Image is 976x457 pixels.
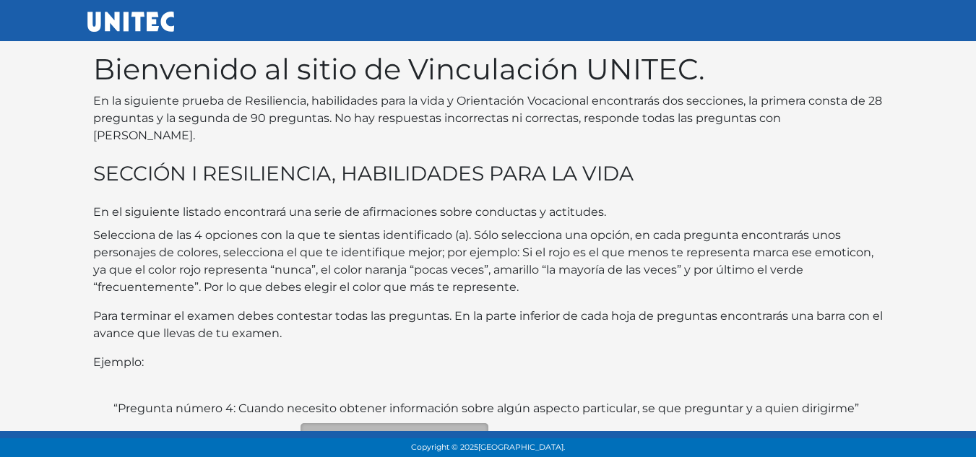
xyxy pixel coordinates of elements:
p: Para terminar el examen debes contestar todas las preguntas. En la parte inferior de cada hoja de... [93,308,884,342]
img: UNITEC [87,12,174,32]
label: “Pregunta número 4: Cuando necesito obtener información sobre algún aspecto particular, se que pr... [113,400,859,417]
p: En la siguiente prueba de Resiliencia, habilidades para la vida y Orientación Vocacional encontra... [93,92,884,144]
h1: Bienvenido al sitio de Vinculación UNITEC. [93,52,884,87]
h3: SECCIÓN I RESILIENCIA, HABILIDADES PARA LA VIDA [93,162,884,186]
p: Ejemplo: [93,354,884,371]
p: En el siguiente listado encontrará una serie de afirmaciones sobre conductas y actitudes. [93,204,884,221]
p: Selecciona de las 4 opciones con la que te sientas identificado (a). Sólo selecciona una opción, ... [93,227,884,296]
span: [GEOGRAPHIC_DATA]. [478,443,565,452]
